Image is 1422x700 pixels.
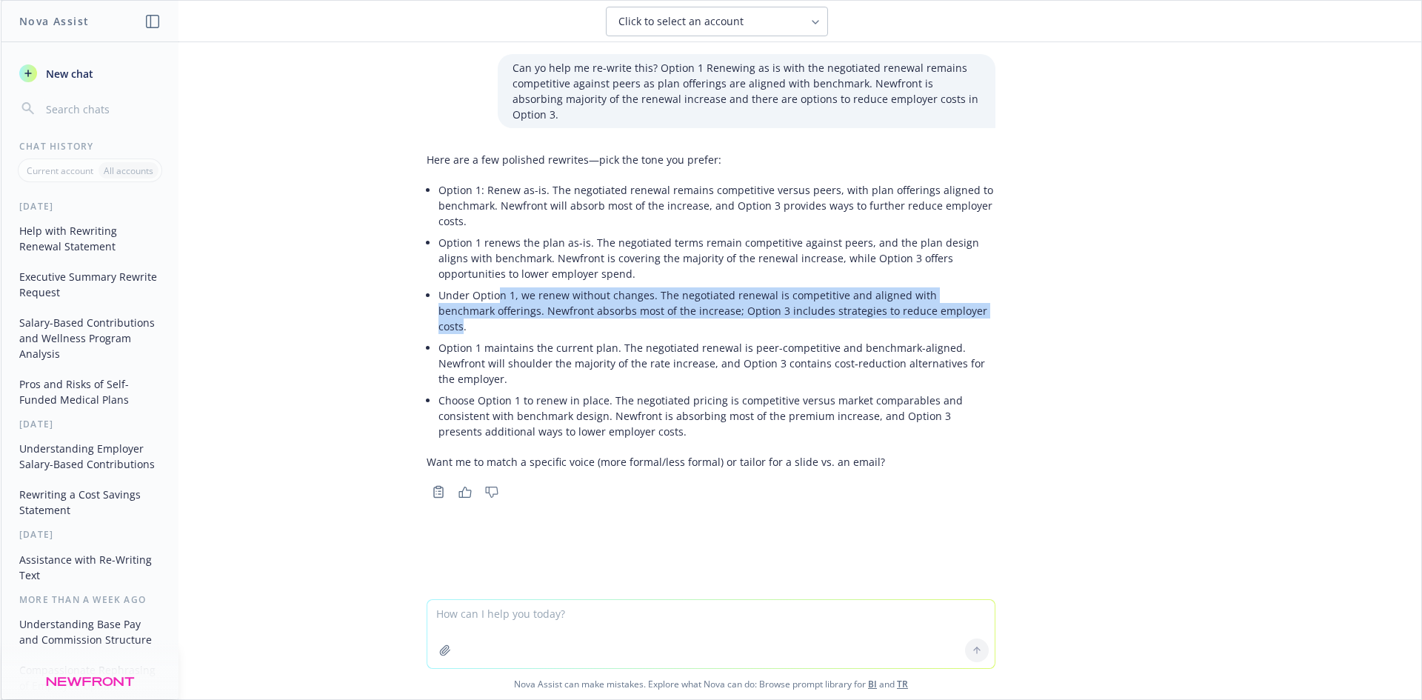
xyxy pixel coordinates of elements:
button: Thumbs down [480,481,504,502]
svg: Copy to clipboard [432,485,445,499]
button: Click to select an account [606,7,828,36]
div: More than a week ago [1,593,178,606]
button: Executive Summary Rewrite Request [13,264,167,304]
span: New chat [43,66,93,81]
button: Rewriting a Cost Savings Statement [13,482,167,522]
p: Under Option 1, we renew without changes. The negotiated renewal is competitive and aligned with ... [438,287,995,334]
div: Chat History [1,140,178,153]
span: Nova Assist can make mistakes. Explore what Nova can do: Browse prompt library for and [7,669,1415,699]
button: Understanding Employer Salary-Based Contributions [13,436,167,476]
a: TR [897,678,908,690]
button: Assistance with Re-Writing Text [13,547,167,587]
p: Option 1 renews the plan as-is. The negotiated terms remain competitive against peers, and the pl... [438,235,995,281]
div: [DATE] [1,528,178,541]
p: All accounts [104,164,153,177]
button: Salary-Based Contributions and Wellness Program Analysis [13,310,167,366]
button: Help with Rewriting Renewal Statement [13,219,167,259]
p: Choose Option 1 to renew in place. The negotiated pricing is competitive versus market comparable... [438,393,995,439]
button: Compassionate Rephrasing of Employee Update [13,658,167,698]
button: New chat [13,60,167,87]
a: BI [868,678,877,690]
p: Option 1: Renew as-is. The negotiated renewal remains competitive versus peers, with plan offerin... [438,182,995,229]
button: Understanding Base Pay and Commission Structure [13,612,167,652]
div: [DATE] [1,200,178,213]
p: Here are a few polished rewrites—pick the tone you prefer: [427,152,995,167]
span: Click to select an account [618,14,744,29]
p: Current account [27,164,93,177]
p: Can yo help me re-write this? Option 1 Renewing as is with the negotiated renewal remains competi... [513,60,981,122]
input: Search chats [43,99,161,119]
p: Want me to match a specific voice (more formal/less formal) or tailor for a slide vs. an email? [427,454,995,470]
h1: Nova Assist [19,13,89,29]
button: Pros and Risks of Self-Funded Medical Plans [13,372,167,412]
p: Option 1 maintains the current plan. The negotiated renewal is peer-competitive and benchmark-ali... [438,340,995,387]
div: [DATE] [1,418,178,430]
